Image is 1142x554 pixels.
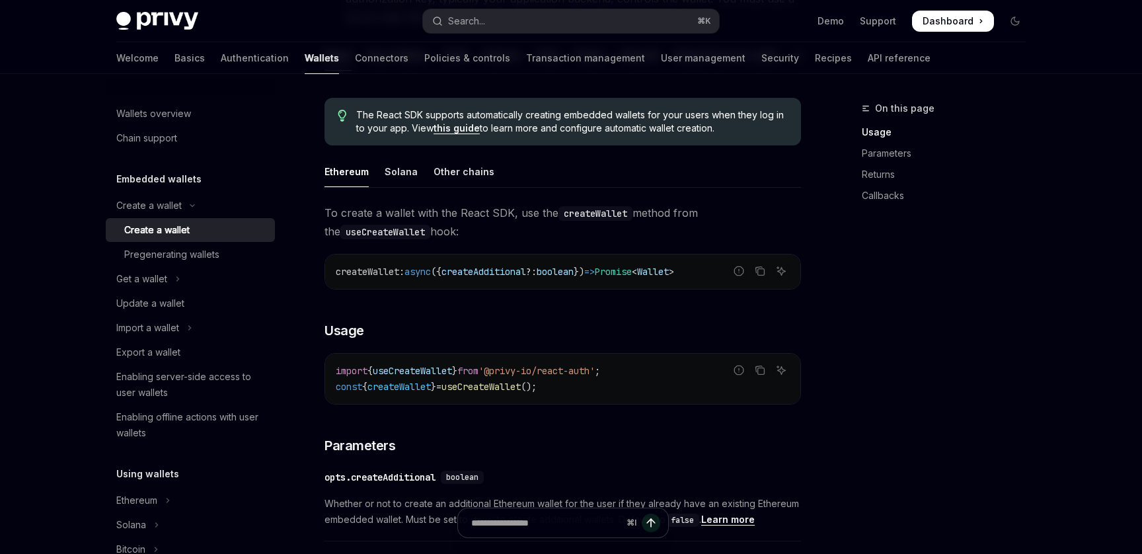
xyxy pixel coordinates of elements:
a: Welcome [116,42,159,74]
div: Update a wallet [116,296,184,311]
button: Toggle Ethereum section [106,489,275,512]
button: Report incorrect code [730,262,747,280]
a: Export a wallet [106,340,275,364]
a: Create a wallet [106,218,275,242]
span: createWallet [367,381,431,393]
span: useCreateWallet [373,365,452,377]
div: Solana [116,517,146,533]
a: Callbacks [862,185,1036,206]
input: Ask a question... [471,508,621,537]
button: Toggle Create a wallet section [106,194,275,218]
div: Ethereum [116,493,157,508]
a: Authentication [221,42,289,74]
span: (); [521,381,537,393]
span: To create a wallet with the React SDK, use the method from the hook: [324,204,801,241]
span: = [436,381,441,393]
span: '@privy-io/react-auth' [478,365,595,377]
span: Wallet [637,266,669,278]
div: Import a wallet [116,320,179,336]
a: Transaction management [526,42,645,74]
a: this guide [434,122,480,134]
button: Copy the contents from the code block [751,362,769,379]
button: Ask AI [773,362,790,379]
a: API reference [868,42,931,74]
span: } [431,381,436,393]
span: { [367,365,373,377]
div: Search... [448,13,485,29]
span: Whether or not to create an additional Ethereum wallet for the user if they already have an exist... [324,496,801,528]
a: Connectors [355,42,408,74]
a: Dashboard [912,11,994,32]
span: const [336,381,362,393]
span: from [457,365,478,377]
code: useCreateWallet [340,225,430,239]
div: Create a wallet [124,222,190,238]
img: dark logo [116,12,198,30]
a: Returns [862,164,1036,185]
div: Wallets overview [116,106,191,122]
button: Send message [642,514,660,532]
div: Chain support [116,130,177,146]
a: Security [761,42,799,74]
code: createWallet [558,206,632,221]
span: The React SDK supports automatically creating embedded wallets for your users when they log in to... [356,108,788,135]
span: Dashboard [923,15,973,28]
span: boolean [446,472,478,483]
a: Recipes [815,42,852,74]
span: Usage [324,321,364,340]
div: Enabling offline actions with user wallets [116,409,267,441]
span: On this page [875,100,934,116]
span: boolean [537,266,574,278]
button: Report incorrect code [730,362,747,379]
h5: Embedded wallets [116,171,202,187]
span: async [404,266,431,278]
a: Usage [862,122,1036,143]
button: Toggle Solana section [106,513,275,537]
a: Pregenerating wallets [106,243,275,266]
div: Solana [385,156,418,187]
span: }) [574,266,584,278]
a: Support [860,15,896,28]
a: Demo [818,15,844,28]
span: import [336,365,367,377]
span: < [632,266,637,278]
span: : [399,266,404,278]
span: ({ [431,266,441,278]
span: createWallet [336,266,399,278]
div: Pregenerating wallets [124,247,219,262]
a: Wallets [305,42,339,74]
span: > [669,266,674,278]
span: Promise [595,266,632,278]
span: createAdditional [441,266,526,278]
button: Ask AI [773,262,790,280]
div: Create a wallet [116,198,182,214]
span: ⌘ K [697,16,711,26]
button: Toggle dark mode [1005,11,1026,32]
a: Parameters [862,143,1036,164]
div: Ethereum [324,156,369,187]
a: User management [661,42,745,74]
div: Other chains [434,156,494,187]
div: Enabling server-side access to user wallets [116,369,267,401]
button: Toggle Get a wallet section [106,267,275,291]
span: { [362,381,367,393]
a: Enabling server-side access to user wallets [106,365,275,405]
h5: Using wallets [116,466,179,482]
a: Enabling offline actions with user wallets [106,405,275,445]
svg: Tip [338,110,347,122]
span: } [452,365,457,377]
a: Chain support [106,126,275,150]
button: Toggle Import a wallet section [106,316,275,340]
a: Basics [174,42,205,74]
span: => [584,266,595,278]
a: Update a wallet [106,292,275,315]
a: Policies & controls [424,42,510,74]
span: ; [595,365,600,377]
button: Open search [423,9,719,33]
span: ?: [526,266,537,278]
div: Get a wallet [116,271,167,287]
a: Wallets overview [106,102,275,126]
button: Copy the contents from the code block [751,262,769,280]
span: useCreateWallet [441,381,521,393]
div: Export a wallet [116,344,180,360]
